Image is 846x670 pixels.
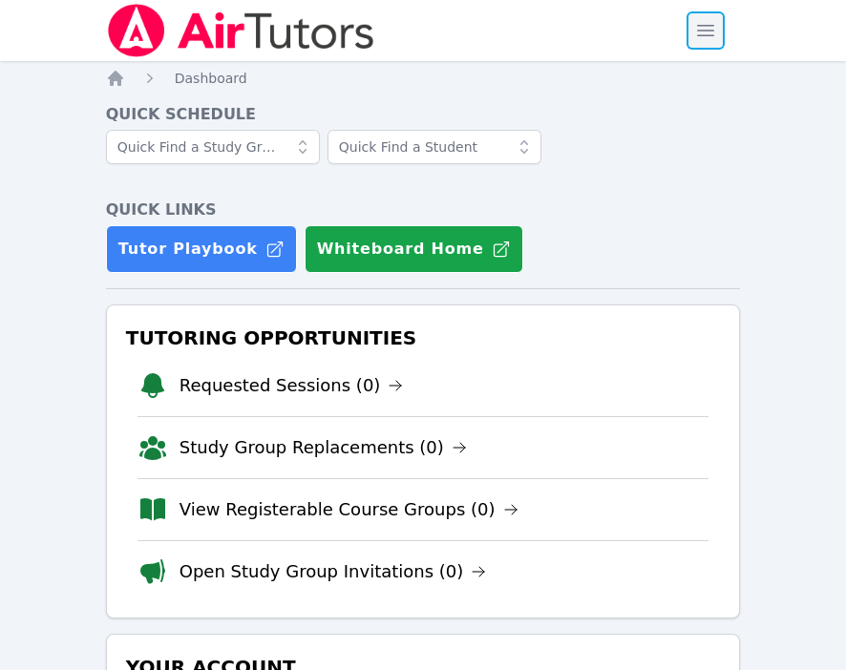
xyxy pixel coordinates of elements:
nav: Breadcrumb [106,69,741,88]
a: Dashboard [175,69,247,88]
input: Quick Find a Student [328,130,541,164]
a: View Registerable Course Groups (0) [180,496,518,523]
button: Whiteboard Home [305,225,523,273]
a: Open Study Group Invitations (0) [180,558,487,585]
a: Requested Sessions (0) [180,372,404,399]
h3: Tutoring Opportunities [122,321,725,355]
input: Quick Find a Study Group [106,130,320,164]
img: Air Tutors [106,4,376,57]
a: Study Group Replacements (0) [180,434,467,461]
span: Dashboard [175,71,247,86]
h4: Quick Schedule [106,103,741,126]
h4: Quick Links [106,199,741,221]
a: Tutor Playbook [106,225,297,273]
